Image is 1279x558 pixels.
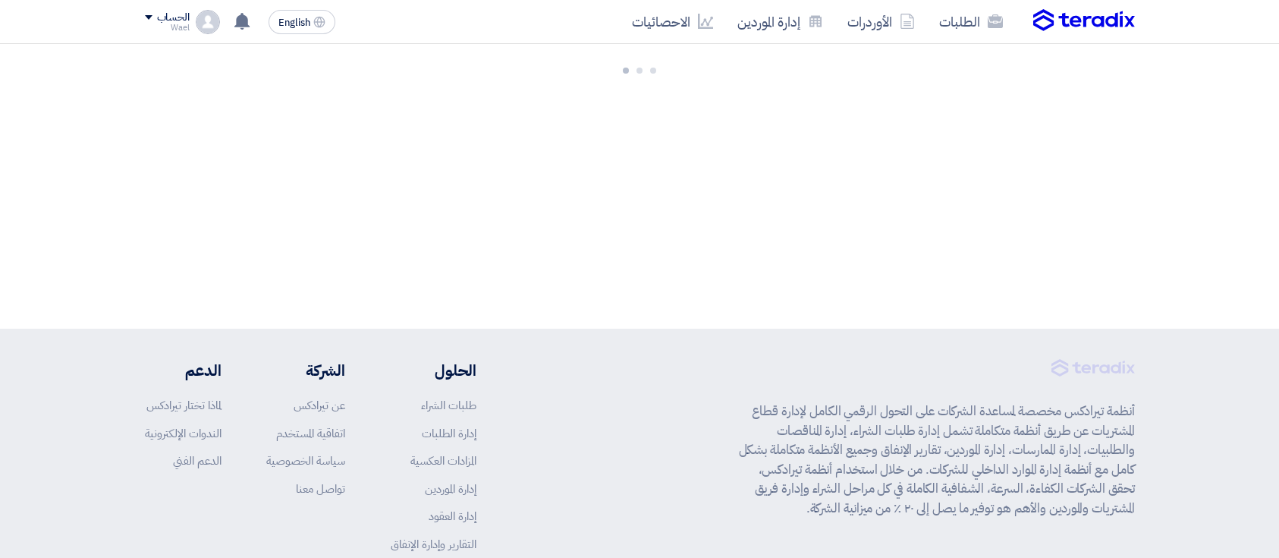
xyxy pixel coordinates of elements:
[1033,9,1135,32] img: Teradix logo
[425,481,476,497] a: إدارة الموردين
[391,359,476,382] li: الحلول
[145,425,222,442] a: الندوات الإلكترونية
[620,4,725,39] a: الاحصائيات
[927,4,1015,39] a: الطلبات
[266,359,345,382] li: الشركة
[173,452,222,469] a: الدعم الفني
[269,10,335,34] button: English
[421,397,476,414] a: طلبات الشراء
[146,397,222,414] a: لماذا تختار تيرادكس
[145,24,190,32] div: Wael
[196,10,220,34] img: profile_test.png
[276,425,345,442] a: اتفاقية المستخدم
[266,452,345,469] a: سياسة الخصوصية
[410,452,476,469] a: المزادات العكسية
[739,402,1135,518] p: أنظمة تيرادكس مخصصة لمساعدة الشركات على التحول الرقمي الكامل لإدارة قطاع المشتريات عن طريق أنظمة ...
[391,536,476,553] a: التقارير وإدارة الإنفاق
[296,481,345,497] a: تواصل معنا
[157,11,190,24] div: الحساب
[294,397,345,414] a: عن تيرادكس
[429,508,476,525] a: إدارة العقود
[422,425,476,442] a: إدارة الطلبات
[835,4,927,39] a: الأوردرات
[725,4,835,39] a: إدارة الموردين
[278,17,310,28] span: English
[145,359,222,382] li: الدعم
